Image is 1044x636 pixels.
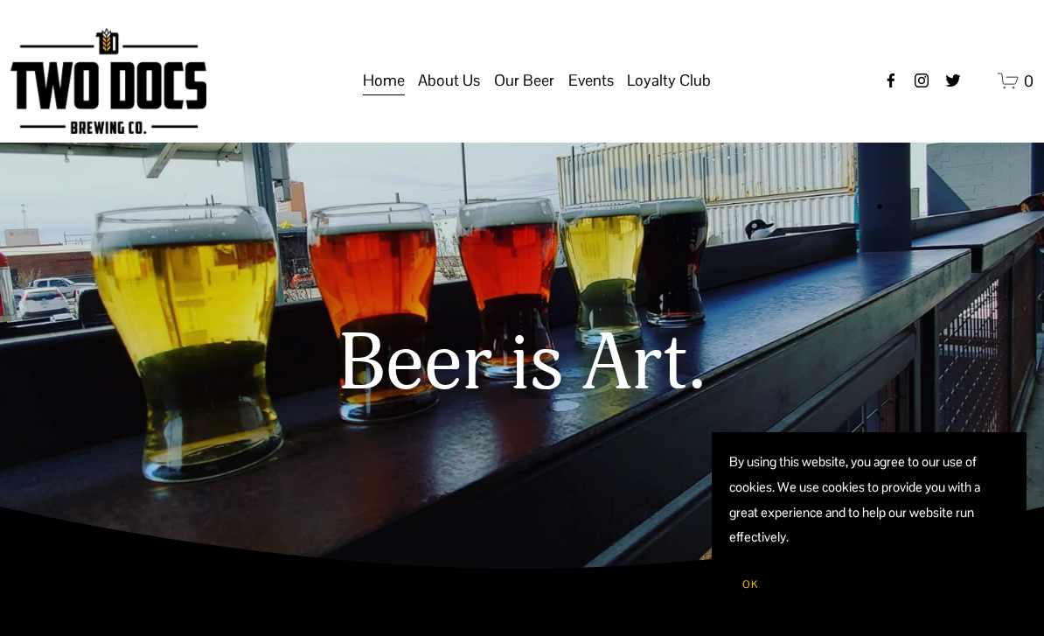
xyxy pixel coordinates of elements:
span: OK [742,577,758,591]
a: twitter-unauth [944,72,962,89]
a: folder dropdown [627,64,711,97]
a: folder dropdown [418,64,480,97]
a: 0 items in cart [998,70,1034,92]
a: folder dropdown [568,64,614,97]
a: Home [363,64,405,97]
button: OK [729,568,771,601]
span: Loyalty Club [627,66,711,95]
span: 0 [1024,71,1034,91]
a: folder dropdown [494,64,554,97]
p: By using this website, you agree to our use of cookies. We use cookies to provide you with a grea... [729,450,1009,550]
span: Events [568,66,614,95]
a: instagram-unauth [913,72,930,89]
span: Our Beer [494,66,554,95]
section: Cookie banner [712,432,1027,619]
img: Two Docs Brewing Co. [10,28,206,134]
a: Facebook [882,72,900,89]
h1: Beer is Art. [10,320,1034,408]
span: About Us [418,66,480,95]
